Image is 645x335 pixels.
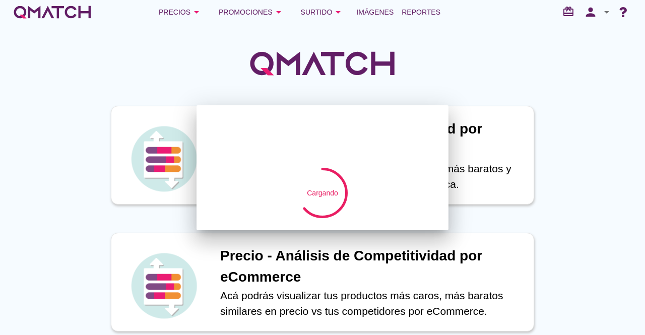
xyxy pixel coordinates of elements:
button: Surtido [293,2,353,22]
i: redeem [562,6,578,18]
a: iconPrecio - Análisis de Competitividad por eCommerceAcá podrás visualizar tus productos más caro... [97,233,548,331]
div: Surtido [301,6,345,18]
i: arrow_drop_down [190,6,203,18]
i: person [580,5,601,19]
i: arrow_drop_down [273,6,285,18]
div: QMatch logo [209,117,436,168]
p: Acá podrás visualizar tus productos más caros, más baratos similares en precio vs tus competidore... [220,288,524,319]
a: white-qmatch-logo [12,2,93,22]
span: Imágenes [356,6,394,18]
div: Promociones [219,6,285,18]
button: Promociones [211,2,293,22]
a: iconPrecio - Análisis de Competitividad por marcaAcá podrás visualizar tus productos más caros, m... [97,106,548,205]
div: Precios [159,6,203,18]
i: arrow_drop_down [332,6,344,18]
img: QMatchLogo [247,38,398,89]
a: Imágenes [352,2,398,22]
img: icon [128,250,199,321]
a: Reportes [398,2,444,22]
h1: Precio - Análisis de Competitividad por eCommerce [220,245,524,288]
button: Precios [151,2,211,22]
img: icon [128,123,199,194]
div: Cargando [307,187,338,198]
i: arrow_drop_down [601,6,613,18]
span: Reportes [402,6,440,18]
